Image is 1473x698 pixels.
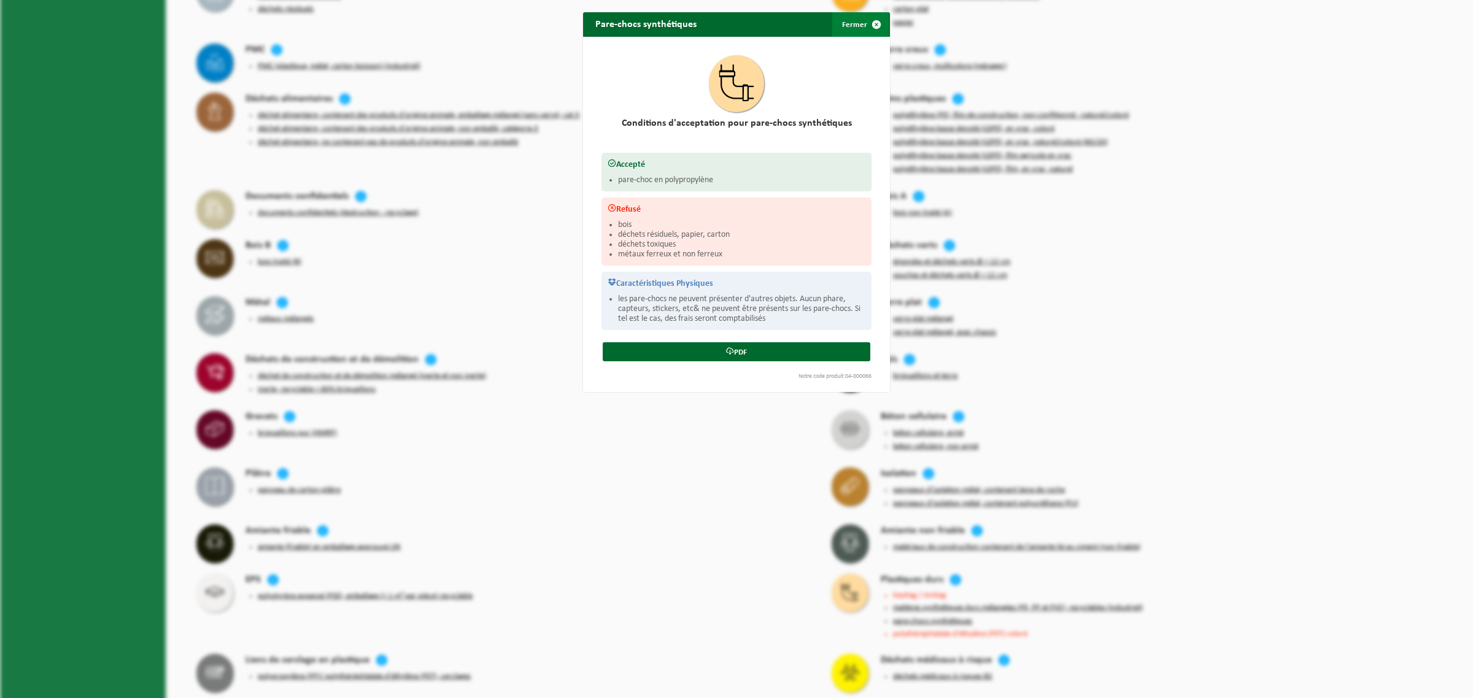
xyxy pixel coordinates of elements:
[601,118,872,128] h2: Conditions d'acceptation pour pare-chocs synthétiques
[618,240,865,250] li: déchets toxiques
[618,175,865,185] li: pare-choc en polypropylène
[608,159,865,169] h3: Accepté
[618,230,865,240] li: déchets résiduels, papier, carton
[595,374,878,380] div: Notre code produit:04-000066
[608,204,865,214] h3: Refusé
[583,12,709,36] h2: Pare-chocs synthétiques
[832,12,889,37] button: Fermer
[603,342,870,361] a: PDF
[618,250,865,259] li: métaux ferreux et non ferreux
[618,294,865,324] li: les pare-chocs ne peuvent présenter d'autres objets. Aucun phare, capteurs, stickers, etc& ne peu...
[608,278,865,288] h3: Caractéristiques Physiques
[618,220,865,230] li: bois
